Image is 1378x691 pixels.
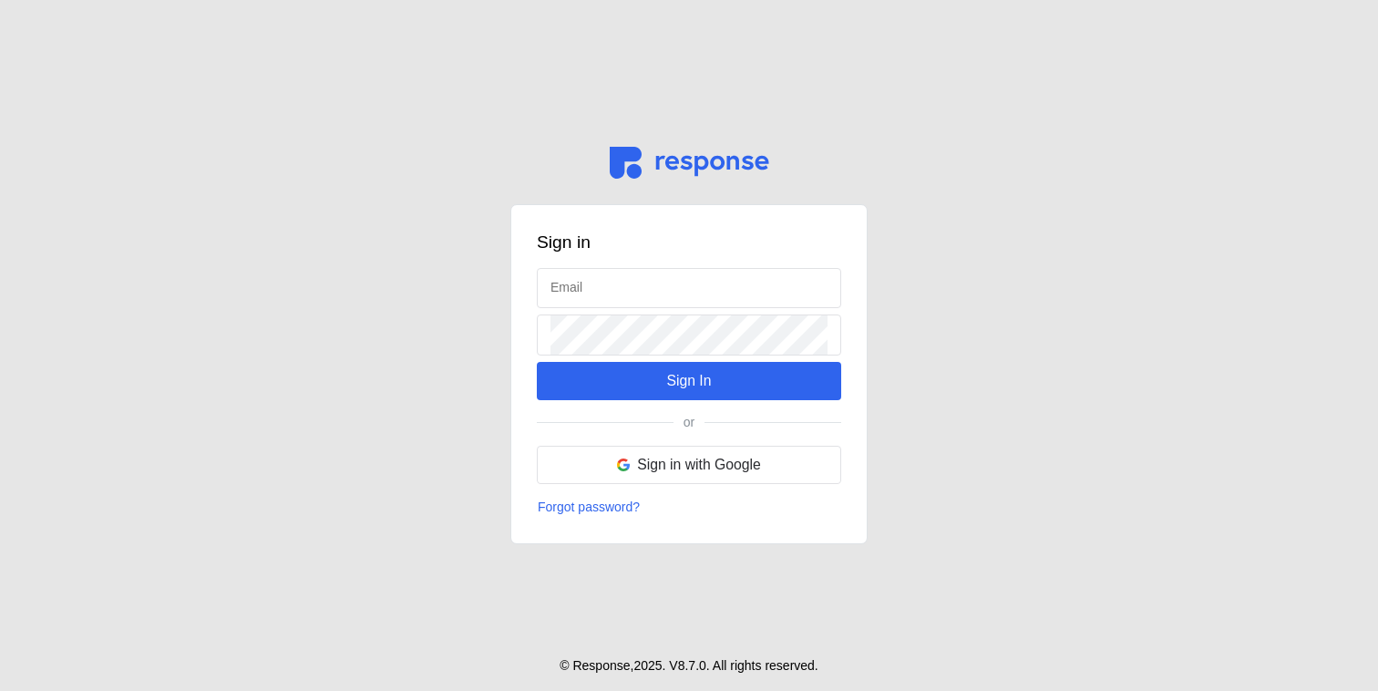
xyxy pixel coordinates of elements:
p: or [684,413,694,433]
h3: Sign in [537,231,841,255]
button: Sign In [537,362,841,400]
p: Sign In [666,369,711,392]
input: Email [550,269,828,308]
button: Sign in with Google [537,446,841,484]
p: Sign in with Google [637,453,761,476]
img: svg%3e [610,147,769,179]
p: Forgot password? [538,498,640,518]
img: svg%3e [617,459,630,471]
p: © Response, 2025 . V 8.7.0 . All rights reserved. [560,656,818,676]
button: Forgot password? [537,497,641,519]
